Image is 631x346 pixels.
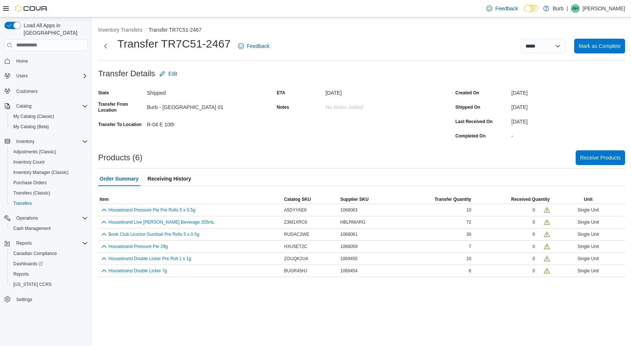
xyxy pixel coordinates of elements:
button: Book Club Licorice Gumball Pre Rolls 5 x 0.5g [108,232,199,237]
div: Single Unit [551,242,625,251]
input: Dark Mode [524,5,539,13]
button: Transfer TR7C51-2467 [149,27,201,33]
button: Purchase Orders [7,178,91,188]
button: Housebrand Pressure Pie 28g [108,244,168,249]
button: Operations [13,214,41,223]
div: Burb - [GEOGRAPHIC_DATA] 01 [147,101,246,110]
div: 0 [532,256,535,262]
span: A5DYYAE6 [284,207,307,213]
span: 10 [466,256,471,262]
button: Users [13,71,31,80]
span: Transfer Quantity [435,196,471,202]
span: 1068059 [340,244,358,249]
button: Reports [7,269,91,279]
span: BUGR45HJ [284,268,307,274]
span: Unit [584,196,592,202]
div: Single Unit [551,218,625,227]
p: [PERSON_NAME] [583,4,625,13]
div: [DATE] [511,87,625,96]
a: My Catalog (Classic) [10,112,57,121]
span: Reports [10,270,88,279]
span: Transfers (Classic) [13,190,50,196]
nav: An example of EuiBreadcrumbs [98,26,625,35]
button: Next [98,39,113,53]
a: Feedback [235,39,272,53]
img: Cova [15,5,48,12]
a: Inventory Manager (Classic) [10,168,72,177]
div: 0 [532,207,535,213]
span: Transfers [10,199,88,208]
span: Settings [16,297,32,303]
h1: Transfer TR7C51-2467 [117,36,231,51]
span: Reports [16,240,32,246]
span: Receiving History [148,171,191,186]
button: Inventory Manager (Classic) [7,167,91,178]
button: Edit [156,66,180,81]
span: 7 [469,244,471,249]
p: Burb [553,4,564,13]
button: Inventory [1,136,91,147]
label: Transfer To Location [98,122,142,127]
p: | [566,4,568,13]
button: Item [98,195,283,204]
span: Purchase Orders [13,180,47,186]
span: Inventory Manager (Classic) [10,168,88,177]
a: Customers [13,87,41,96]
div: [DATE] [511,101,625,110]
span: 10 [466,207,471,213]
label: Last Received On [455,119,493,125]
span: HXU5ET2C [284,244,307,249]
div: 0 [532,219,535,225]
div: [DATE] [325,87,424,96]
a: Cash Management [10,224,54,233]
span: Feedback [247,42,269,50]
span: Cash Management [13,226,51,231]
a: Purchase Orders [10,178,50,187]
span: Item [100,196,109,202]
button: Settings [1,294,91,305]
div: Axel Holin [571,4,580,13]
div: Shipped [147,87,246,96]
button: Reports [1,238,91,248]
a: Adjustments (Classic) [10,147,59,156]
button: Home [1,56,91,66]
span: Customers [16,88,38,94]
button: Transfers [7,198,91,209]
span: Customers [13,86,88,95]
div: 0 [532,231,535,237]
a: My Catalog (Beta) [10,122,52,131]
nav: Complex example [4,53,88,324]
span: Inventory Count [10,158,88,167]
button: My Catalog (Classic) [7,111,91,122]
span: Washington CCRS [10,280,88,289]
button: My Catalog (Beta) [7,122,91,132]
div: 0 [532,244,535,249]
a: Inventory Count [10,158,48,167]
span: Users [13,71,88,80]
button: Customers [1,85,91,96]
button: Inventory Count [7,157,91,167]
div: Single Unit [551,254,625,263]
button: Cash Management [7,223,91,234]
span: Adjustments (Classic) [13,149,56,155]
a: Reports [10,270,32,279]
div: No Notes added [325,101,424,110]
button: Unit [551,195,625,204]
span: Catalog [16,103,31,109]
span: My Catalog (Beta) [10,122,88,131]
span: Reports [13,271,29,277]
button: Transfer Quantity [398,195,473,204]
h3: Transfer Details [98,69,155,78]
span: Receive Products [580,154,621,161]
h3: Products (6) [98,153,142,162]
span: Adjustments (Classic) [10,147,88,156]
span: 30 [466,231,471,237]
button: Transfers (Classic) [7,188,91,198]
div: - [511,130,625,139]
span: Load All Apps in [GEOGRAPHIC_DATA] [21,22,88,36]
span: ZGUQK2U4 [284,256,308,262]
button: Inventory Transfers [98,27,142,33]
span: Received Quantity [511,196,550,202]
button: Housebrand Double Licker Pre Roll 1 x 1g [108,256,191,261]
label: State [98,90,109,96]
